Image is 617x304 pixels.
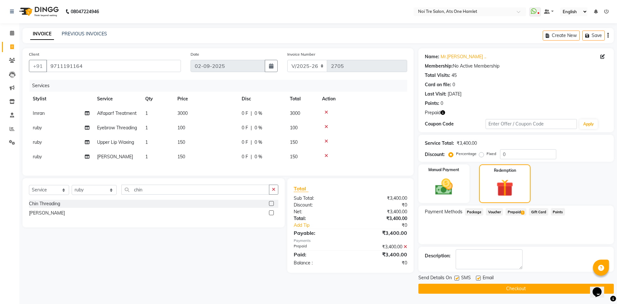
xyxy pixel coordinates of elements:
div: ₹3,400.00 [350,229,412,237]
span: ruby [33,139,42,145]
label: Client [29,51,39,57]
div: [PERSON_NAME] [29,210,65,216]
label: Fixed [487,151,496,157]
span: 1 [145,139,148,145]
div: 0 [452,81,455,88]
th: Action [318,92,407,106]
span: 0 F [242,139,248,146]
div: Membership: [425,63,453,69]
span: | [251,153,252,160]
th: Stylist [29,92,93,106]
b: 08047224946 [71,3,99,21]
span: 0 % [255,139,262,146]
label: Invoice Number [287,51,315,57]
span: Voucher [486,208,503,216]
div: 45 [452,72,457,79]
span: 100 [177,125,185,131]
th: Service [93,92,141,106]
div: Prepaid [289,244,350,250]
span: 1 [521,211,524,215]
div: Description: [425,253,451,259]
a: Add Tip [289,222,361,229]
span: 0 % [255,153,262,160]
span: Total [294,185,308,192]
div: ₹0 [361,222,412,229]
div: ₹0 [350,202,412,208]
span: 0 F [242,153,248,160]
span: Imran [33,110,45,116]
div: Total Visits: [425,72,450,79]
span: ruby [33,154,42,160]
div: Payable: [289,229,350,237]
span: 1 [145,154,148,160]
div: 0 [441,100,443,107]
span: [PERSON_NAME] [97,154,133,160]
input: Search by Name/Mobile/Email/Code [46,60,181,72]
div: No Active Membership [425,63,607,69]
th: Disc [238,92,286,106]
div: Balance : [289,260,350,266]
span: 3000 [290,110,300,116]
span: Prepaid [425,109,441,116]
button: Checkout [418,284,614,294]
button: Save [582,31,605,41]
a: Mr.[PERSON_NAME] .. [441,53,486,60]
span: Alfaparf Treatment [97,110,137,116]
span: Email [483,274,494,282]
span: 0 F [242,124,248,131]
div: ₹3,400.00 [350,195,412,202]
th: Total [286,92,318,106]
span: Prepaid [505,208,526,216]
span: Gift Card [529,208,548,216]
div: Coupon Code [425,121,486,127]
span: Upper Lip Waxing [97,139,134,145]
div: ₹3,400.00 [350,215,412,222]
span: 3000 [177,110,188,116]
div: ₹0 [350,260,412,266]
div: Paid: [289,251,350,258]
span: 150 [290,139,298,145]
div: ₹3,400.00 [350,251,412,258]
div: Payments [294,238,407,244]
img: logo [16,3,60,21]
span: 150 [177,139,185,145]
span: | [251,124,252,131]
div: Total: [289,215,350,222]
label: Percentage [456,151,477,157]
a: INVOICE [30,28,54,40]
span: Send Details On [418,274,452,282]
span: Package [465,208,484,216]
span: 1 [145,125,148,131]
span: 150 [290,154,298,160]
div: ₹3,400.00 [350,208,412,215]
button: Create New [543,31,580,41]
div: Sub Total: [289,195,350,202]
button: Apply [579,119,598,129]
div: ₹3,400.00 [350,244,412,250]
span: SMS [461,274,471,282]
span: 0 % [255,110,262,117]
iframe: chat widget [590,278,611,298]
img: _gift.svg [491,177,519,198]
div: Points: [425,100,439,107]
div: Discount: [425,151,445,158]
label: Manual Payment [428,167,459,173]
div: Service Total: [425,140,454,147]
input: Enter Offer / Coupon Code [486,119,577,129]
span: ruby [33,125,42,131]
span: Payment Methods [425,208,462,215]
span: 150 [177,154,185,160]
span: Points [551,208,565,216]
span: | [251,139,252,146]
label: Date [191,51,199,57]
div: ₹3,400.00 [457,140,477,147]
span: 1 [145,110,148,116]
div: Discount: [289,202,350,208]
div: Last Visit: [425,91,446,97]
th: Qty [141,92,174,106]
span: 0 % [255,124,262,131]
span: 100 [290,125,298,131]
span: 0 F [242,110,248,117]
a: PREVIOUS INVOICES [62,31,107,37]
input: Search or Scan [121,185,269,195]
